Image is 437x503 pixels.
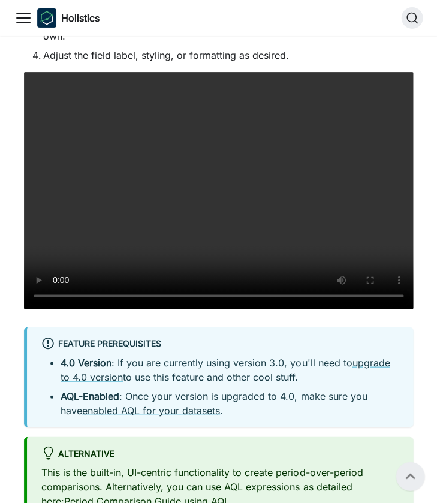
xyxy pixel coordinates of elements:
div: Alternative [41,446,399,462]
li: Adjust the field label, styling, or formatting as desired. [43,48,413,62]
li: : If you are currently using version 3.0, you'll need to to use this feature and other cool stuff. [61,355,399,384]
li: : Once your version is upgraded to 4.0, make sure you have . [61,388,399,417]
strong: 4.0 Version [61,356,111,368]
button: Toggle navigation bar [14,9,32,27]
strong: AQL-Enabled [61,390,119,402]
div: Feature Prerequisites [41,336,399,352]
img: Holistics [37,8,56,28]
a: enabled AQL for your datasets [82,404,220,416]
video: Your browser does not support embedding video, but you can . [24,72,413,309]
a: HolisticsHolistics [37,8,100,28]
button: Search (Command+K) [401,7,423,29]
b: Holistics [61,11,100,25]
button: Scroll back to top [396,462,424,490]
